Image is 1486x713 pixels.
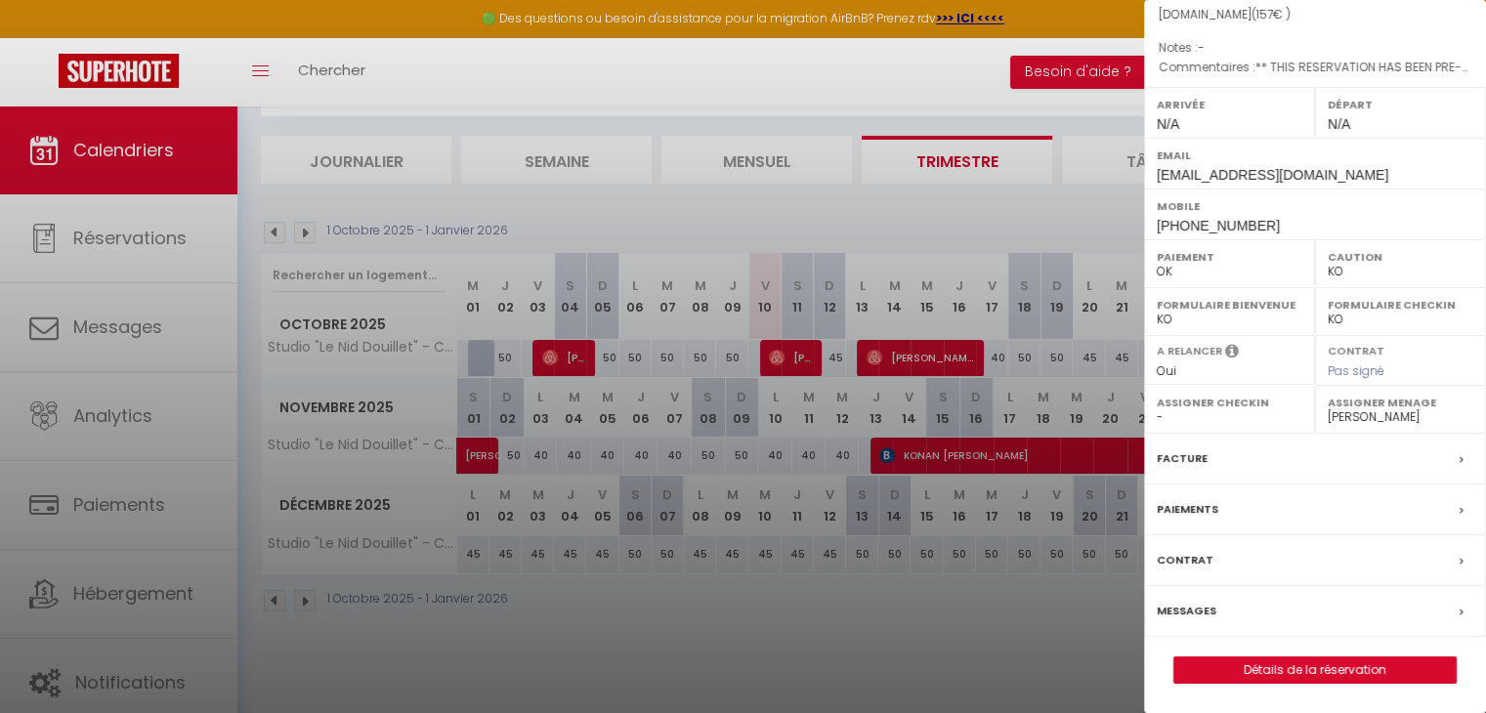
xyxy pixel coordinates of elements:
span: 157 [1256,6,1273,22]
span: N/A [1157,116,1179,132]
label: Facture [1157,448,1208,469]
label: Caution [1328,247,1473,267]
label: Assigner Menage [1328,393,1473,412]
div: [DOMAIN_NAME] [1159,6,1471,24]
label: Départ [1328,95,1473,114]
label: Paiements [1157,499,1218,520]
span: [PHONE_NUMBER] [1157,218,1280,233]
i: Sélectionner OUI si vous souhaiter envoyer les séquences de messages post-checkout [1225,343,1239,364]
label: Messages [1157,601,1216,621]
label: Contrat [1328,343,1384,356]
label: Paiement [1157,247,1302,267]
span: [EMAIL_ADDRESS][DOMAIN_NAME] [1157,167,1388,183]
button: Détails de la réservation [1173,656,1457,684]
label: Assigner Checkin [1157,393,1302,412]
label: Formulaire Checkin [1328,295,1473,315]
label: Contrat [1157,550,1213,570]
span: Pas signé [1328,362,1384,379]
p: Commentaires : [1159,58,1471,77]
span: N/A [1328,116,1350,132]
p: Notes : [1159,38,1471,58]
a: Détails de la réservation [1174,657,1456,683]
label: Formulaire Bienvenue [1157,295,1302,315]
label: Mobile [1157,196,1473,216]
label: Arrivée [1157,95,1302,114]
span: - [1198,39,1205,56]
label: A relancer [1157,343,1222,359]
span: ( € ) [1252,6,1291,22]
label: Email [1157,146,1473,165]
